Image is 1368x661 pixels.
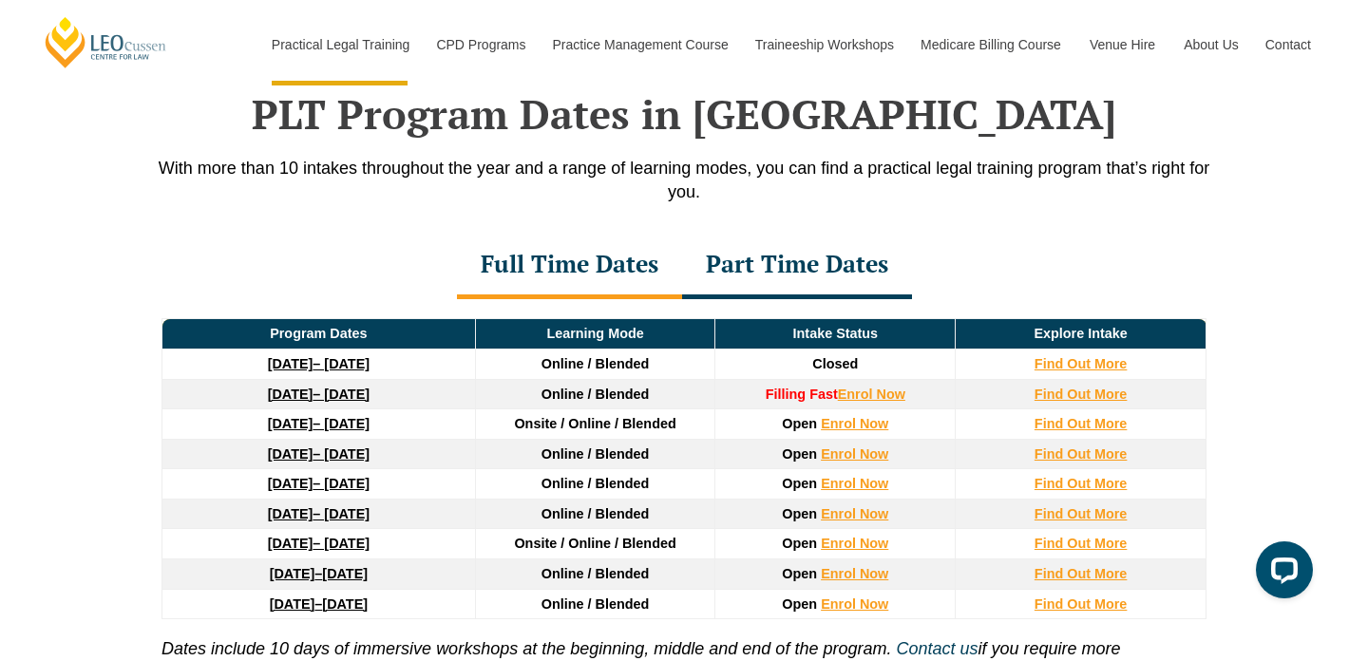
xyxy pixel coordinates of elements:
span: [DATE] [322,596,368,612]
a: [DATE]– [DATE] [268,476,370,491]
a: Medicare Billing Course [906,4,1075,85]
a: [DATE]– [DATE] [268,387,370,402]
span: Onsite / Online / Blended [514,416,675,431]
span: Online / Blended [541,356,650,371]
h2: PLT Program Dates in [GEOGRAPHIC_DATA] [142,90,1225,138]
td: Learning Mode [475,319,715,349]
strong: [DATE] [268,416,313,431]
span: Open [782,596,817,612]
a: Contact us [896,639,978,658]
a: Find Out More [1035,476,1128,491]
strong: [DATE] [268,446,313,462]
a: Find Out More [1035,356,1128,371]
a: Find Out More [1035,596,1128,612]
span: Open [782,476,817,491]
a: Venue Hire [1075,4,1169,85]
span: Online / Blended [541,566,650,581]
a: Enrol Now [821,476,888,491]
td: Explore Intake [956,319,1206,349]
span: Onsite / Online / Blended [514,536,675,551]
strong: [DATE] [268,536,313,551]
a: Enrol Now [821,506,888,521]
a: Enrol Now [838,387,905,402]
td: Intake Status [715,319,956,349]
div: Full Time Dates [457,233,682,299]
strong: [DATE] [268,387,313,402]
a: Find Out More [1035,387,1128,402]
span: Open [782,506,817,521]
a: Enrol Now [821,566,888,581]
a: [DATE]–[DATE] [270,596,368,612]
a: CPD Programs [422,4,538,85]
a: [DATE]–[DATE] [270,566,368,581]
a: About Us [1169,4,1251,85]
a: Find Out More [1035,446,1128,462]
a: Find Out More [1035,536,1128,551]
a: Practice Management Course [539,4,741,85]
strong: [DATE] [268,506,313,521]
span: Open [782,446,817,462]
div: Part Time Dates [682,233,912,299]
a: Enrol Now [821,536,888,551]
strong: [DATE] [268,356,313,371]
a: [DATE]– [DATE] [268,536,370,551]
a: [DATE]– [DATE] [268,506,370,521]
span: Online / Blended [541,476,650,491]
a: [DATE]– [DATE] [268,356,370,371]
a: Find Out More [1035,506,1128,521]
a: [PERSON_NAME] Centre for Law [43,15,169,69]
span: Closed [812,356,858,371]
span: Open [782,566,817,581]
a: Enrol Now [821,416,888,431]
span: Online / Blended [541,387,650,402]
a: Enrol Now [821,596,888,612]
p: With more than 10 intakes throughout the year and a range of learning modes, you can find a pract... [142,157,1225,204]
a: [DATE]– [DATE] [268,416,370,431]
a: Contact [1251,4,1325,85]
a: Enrol Now [821,446,888,462]
a: Find Out More [1035,416,1128,431]
span: Open [782,536,817,551]
iframe: LiveChat chat widget [1241,534,1320,614]
span: [DATE] [322,566,368,581]
i: Dates include 10 days of immersive workshops at the beginning, middle and end of the program. [161,639,891,658]
span: Online / Blended [541,446,650,462]
a: Traineeship Workshops [741,4,906,85]
a: Practical Legal Training [257,4,423,85]
strong: [DATE] [268,476,313,491]
strong: [DATE] [270,596,315,612]
span: Online / Blended [541,506,650,521]
span: Open [782,416,817,431]
strong: [DATE] [270,566,315,581]
td: Program Dates [162,319,476,349]
a: [DATE]– [DATE] [268,446,370,462]
strong: Filling Fast [766,387,838,402]
a: Find Out More [1035,566,1128,581]
span: Online / Blended [541,596,650,612]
